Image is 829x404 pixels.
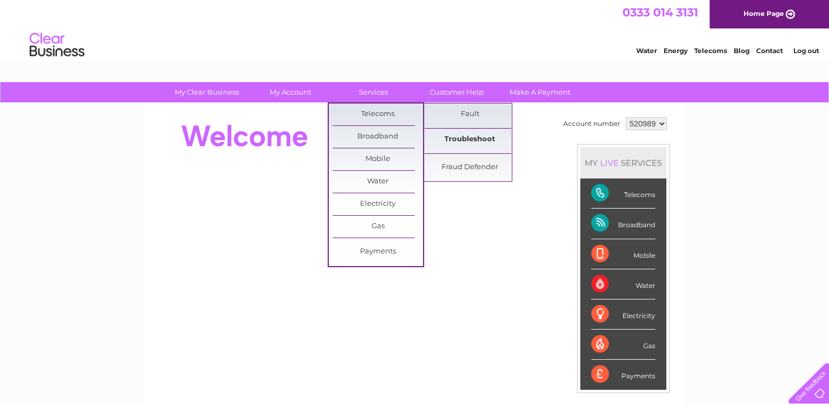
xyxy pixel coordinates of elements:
a: Mobile [333,148,423,170]
a: Fraud Defender [425,157,515,178]
img: logo.png [29,28,85,62]
div: Gas [591,330,655,360]
a: Make A Payment [495,82,585,102]
a: My Account [245,82,335,102]
div: Clear Business is a trading name of Verastar Limited (registered in [GEOGRAPHIC_DATA] No. 3667643... [156,6,674,53]
a: Contact [756,47,783,55]
div: LIVE [598,158,621,168]
a: Log out [793,47,819,55]
div: Telecoms [591,178,655,209]
a: Telecoms [694,47,727,55]
a: Broadband [333,126,423,148]
div: Water [591,269,655,299]
a: Services [328,82,419,102]
a: Telecoms [333,103,423,125]
a: Blog [734,47,750,55]
div: Electricity [591,299,655,330]
a: Payments [333,241,423,263]
a: Troubleshoot [425,129,515,151]
td: Account number [561,114,623,133]
a: 0333 014 3131 [622,5,698,19]
div: Mobile [591,239,655,269]
a: Electricity [333,193,423,215]
a: Gas [333,216,423,238]
div: Payments [591,360,655,389]
a: Customer Help [411,82,502,102]
a: Fault [425,103,515,125]
a: Water [636,47,657,55]
a: My Clear Business [162,82,252,102]
a: Water [333,171,423,193]
div: Broadband [591,209,655,239]
a: Energy [664,47,688,55]
div: MY SERVICES [580,147,666,178]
